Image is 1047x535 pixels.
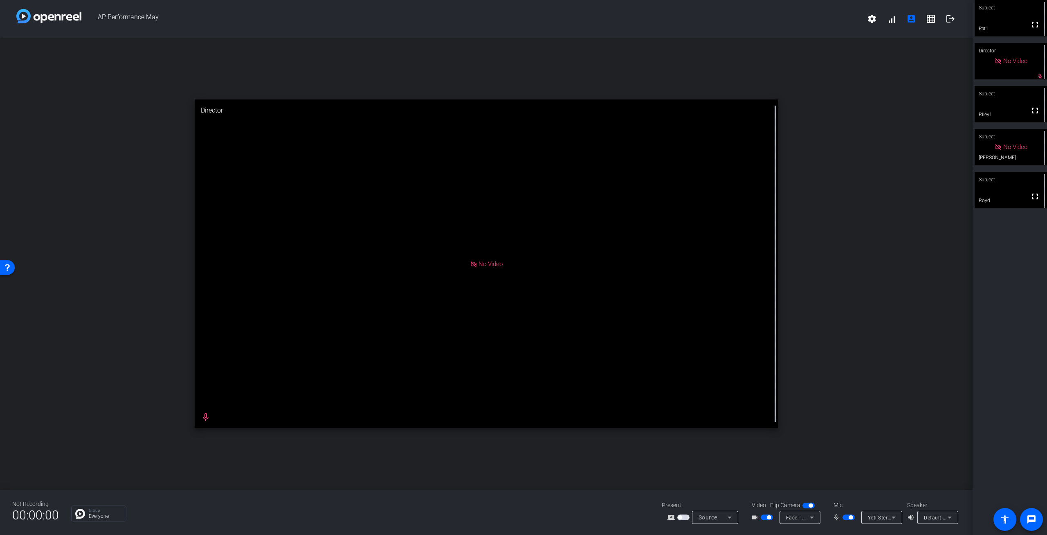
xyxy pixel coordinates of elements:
div: Present [662,501,744,510]
mat-icon: logout [946,14,955,24]
span: Source [699,514,717,521]
div: Subject [975,129,1047,144]
mat-icon: volume_up [907,512,917,522]
span: No Video [1003,57,1027,65]
div: Speaker [907,501,956,510]
mat-icon: fullscreen [1030,106,1040,115]
span: Video [752,501,766,510]
div: Subject [975,86,1047,102]
mat-icon: fullscreen [1030,192,1040,201]
div: Subject [975,172,1047,187]
mat-icon: mic_none [833,512,843,522]
div: Mic [825,501,907,510]
span: Yeti Stereo Microphone (046d:0ab7) [868,514,954,521]
div: Director [195,99,778,122]
img: white-gradient.svg [16,9,81,23]
div: Director [975,43,1047,59]
span: Default - iMac Pro Speakers (Built-in) [924,514,1012,521]
mat-icon: message [1027,515,1036,524]
button: signal_cellular_alt [882,9,901,29]
mat-icon: accessibility [1000,515,1010,524]
span: AP Performance May [81,9,862,29]
p: Group [89,508,122,512]
mat-icon: grid_on [926,14,936,24]
span: Flip Camera [770,501,800,510]
mat-icon: account_box [906,14,916,24]
span: FaceTime HD Camera (Built-in) (05ac:8514) [786,514,891,521]
span: No Video [479,260,503,267]
span: No Video [1003,143,1027,151]
div: Not Recording [12,500,59,508]
img: Chat Icon [75,509,85,519]
mat-icon: screen_share_outline [667,512,677,522]
mat-icon: settings [867,14,877,24]
mat-icon: videocam_outline [751,512,761,522]
p: Everyone [89,514,122,519]
mat-icon: fullscreen [1030,20,1040,29]
span: 00:00:00 [12,505,59,525]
